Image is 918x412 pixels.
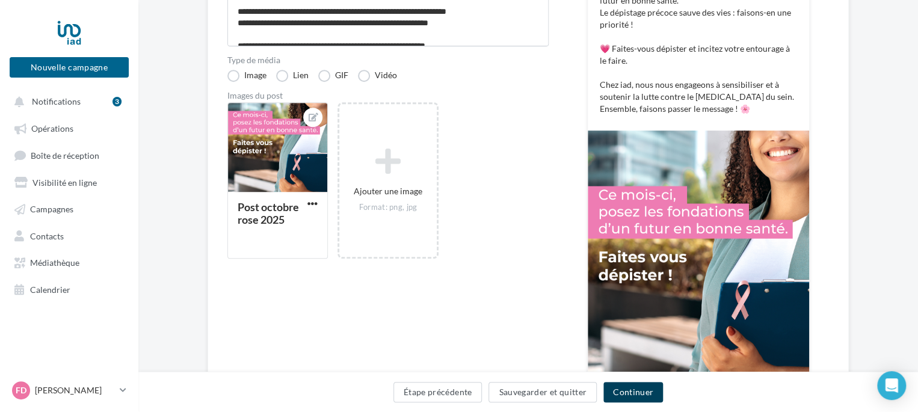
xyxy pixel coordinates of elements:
span: Fd [16,384,26,396]
span: Campagnes [30,204,73,214]
a: Boîte de réception [7,144,131,166]
a: Visibilité en ligne [7,171,131,192]
a: Fd [PERSON_NAME] [10,379,129,402]
a: Opérations [7,117,131,138]
button: Nouvelle campagne [10,57,129,78]
span: Notifications [32,96,81,106]
label: Image [227,70,266,82]
span: Visibilité en ligne [32,177,97,187]
a: Calendrier [7,278,131,300]
button: Sauvegarder et quitter [488,382,597,402]
div: Post octobre rose 2025 [238,200,299,226]
button: Étape précédente [393,382,482,402]
label: GIF [318,70,348,82]
span: Boîte de réception [31,150,99,160]
label: Lien [276,70,309,82]
span: Contacts [30,230,64,241]
div: Images du post [227,91,549,100]
button: Notifications 3 [7,90,126,112]
a: Contacts [7,224,131,246]
button: Continuer [603,382,663,402]
div: Open Intercom Messenger [877,371,906,400]
span: Médiathèque [30,257,79,268]
label: Type de média [227,56,549,64]
span: Calendrier [30,284,70,294]
a: Médiathèque [7,251,131,272]
a: Campagnes [7,197,131,219]
div: 3 [112,97,122,106]
span: Opérations [31,123,73,134]
label: Vidéo [358,70,397,82]
p: [PERSON_NAME] [35,384,115,396]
